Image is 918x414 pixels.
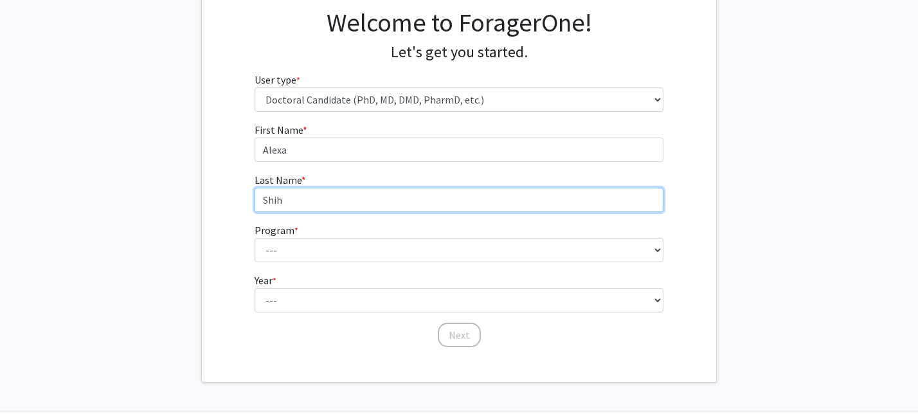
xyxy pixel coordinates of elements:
[255,273,276,288] label: Year
[255,43,664,62] h4: Let's get you started.
[255,222,298,238] label: Program
[255,72,300,87] label: User type
[438,323,481,347] button: Next
[255,123,303,136] span: First Name
[255,7,664,38] h1: Welcome to ForagerOne!
[255,174,301,186] span: Last Name
[10,356,55,404] iframe: Chat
